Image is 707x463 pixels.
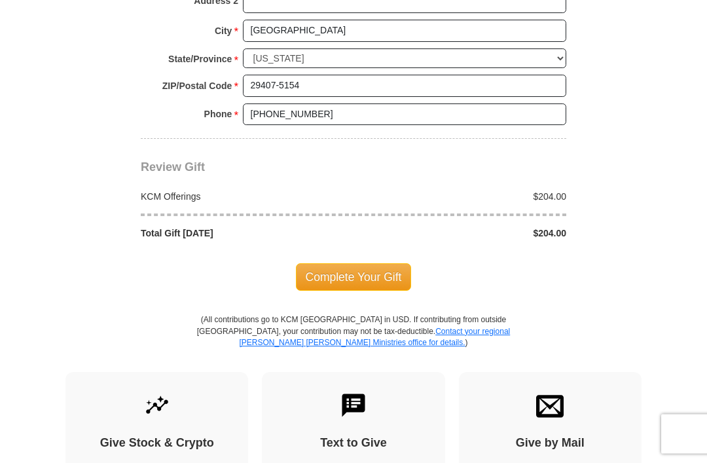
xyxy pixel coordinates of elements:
strong: State/Province [168,50,232,69]
strong: City [215,22,232,41]
div: $204.00 [353,227,573,240]
img: text-to-give.svg [340,392,367,420]
div: Total Gift [DATE] [134,227,354,240]
div: $204.00 [353,191,573,204]
a: Contact your regional [PERSON_NAME] [PERSON_NAME] Ministries office for details. [239,327,510,348]
img: envelope.svg [536,392,564,420]
span: Review Gift [141,161,205,174]
strong: ZIP/Postal Code [162,77,232,96]
strong: Phone [204,105,232,124]
img: give-by-stock.svg [143,392,171,420]
h4: Text to Give [285,437,422,451]
span: Complete Your Gift [296,264,412,291]
h4: Give by Mail [482,437,619,451]
h4: Give Stock & Crypto [88,437,225,451]
div: KCM Offerings [134,191,354,204]
p: (All contributions go to KCM [GEOGRAPHIC_DATA] in USD. If contributing from outside [GEOGRAPHIC_D... [196,315,511,372]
